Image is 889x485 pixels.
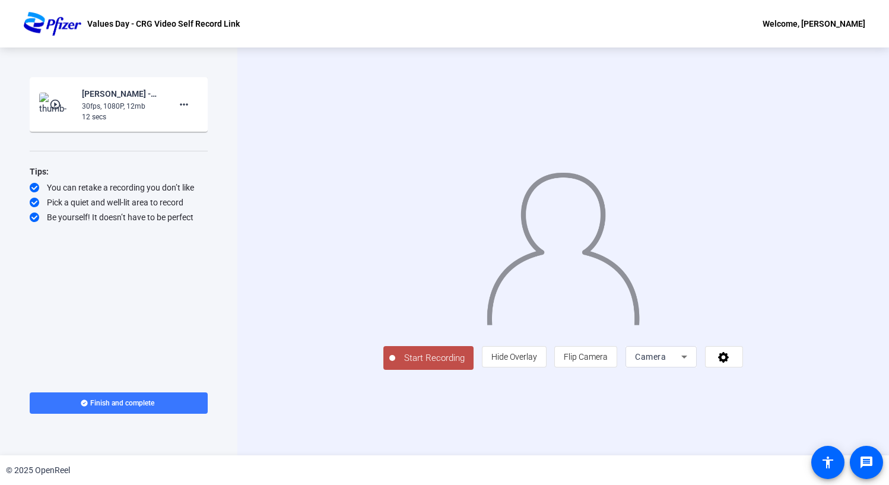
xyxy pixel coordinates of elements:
div: © 2025 OpenReel [6,464,70,477]
img: thumb-nail [39,93,74,116]
button: Finish and complete [30,392,208,414]
div: [PERSON_NAME] -Values Day - CRG Video Recordings-Values Day - CRG Video Self Record Link-17581276... [82,87,161,101]
mat-icon: accessibility [821,455,835,470]
img: OpenReel logo [24,12,81,36]
button: Flip Camera [554,346,617,367]
div: Be yourself! It doesn’t have to be perfect [30,211,208,223]
span: Start Recording [395,351,474,365]
span: Camera [635,352,666,362]
div: Welcome, [PERSON_NAME] [763,17,865,31]
span: Flip Camera [564,352,608,362]
div: You can retake a recording you don’t like [30,182,208,194]
img: overlay [485,163,641,325]
div: Pick a quiet and well-lit area to record [30,196,208,208]
button: Start Recording [383,346,474,370]
mat-icon: play_circle_outline [49,99,63,110]
mat-icon: message [859,455,874,470]
p: Values Day - CRG Video Self Record Link [87,17,240,31]
div: 12 secs [82,112,161,122]
span: Finish and complete [91,398,155,408]
button: Hide Overlay [482,346,547,367]
mat-icon: more_horiz [177,97,191,112]
div: Tips: [30,164,208,179]
span: Hide Overlay [491,352,537,362]
div: 30fps, 1080P, 12mb [82,101,161,112]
